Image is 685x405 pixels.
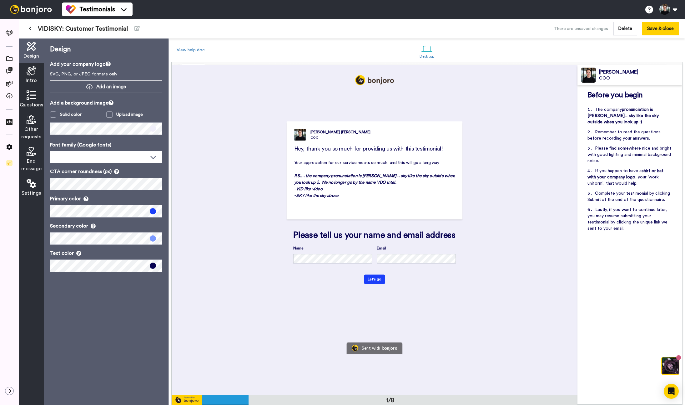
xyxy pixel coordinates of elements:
span: , your 'work uniform', that would help. [587,175,660,186]
span: - SKY like the sky above [294,193,339,198]
a: View help doc [177,48,205,52]
div: Solid color [60,111,82,118]
label: Name [293,245,304,251]
span: Questions [20,101,43,109]
div: Desktop [420,54,434,59]
p: SVG, PNG, or JPEG formats only [50,71,162,77]
span: P.S.... the company pronunciation is [PERSON_NAME]... sky like the sky outside when you look up :... [294,174,456,185]
span: Other requests [21,126,41,141]
button: Save & close [642,22,679,35]
div: 1/8 [375,396,405,405]
img: tm-color.svg [66,4,76,14]
span: Design [23,52,39,60]
button: Add an image [50,80,162,93]
span: Before you begin [587,91,643,99]
a: Bonjoro LogoSent withbonjoro [347,342,403,354]
div: Sent with [362,346,380,350]
p: Secondary color [50,222,162,230]
img: bj-logo-header-white.svg [8,5,54,14]
p: CTA corner roundness (px) [50,168,162,175]
label: Email [377,245,386,251]
p: Font family (Google fonts) [50,141,162,149]
button: Delete [613,22,637,35]
p: Add a background image [50,99,162,107]
span: Your appreciation for our service means so much, and this will go a long way. [294,161,440,165]
span: shirt or hat with your company logo [587,169,665,179]
span: - VID like video [294,187,323,191]
span: pronunciation is [PERSON_NAME]... sky like the sky outside when you look up :) [587,107,660,124]
span: Add an image [96,84,126,90]
div: Open Intercom Messenger [664,384,679,399]
p: Primary color [50,195,162,203]
button: Let's go [364,274,385,284]
span: The company [595,107,622,112]
div: [PERSON_NAME] [PERSON_NAME] [310,129,370,135]
div: COO [599,76,682,81]
span: Testimonials [79,5,115,14]
p: Text color [50,249,162,257]
p: Design [50,45,162,54]
span: If you happen to have a [595,169,642,173]
span: Remember to read the questions before recording your answers. [587,130,662,141]
span: Intro [26,77,37,84]
span: VIDISKY: Customer Testimonial [38,24,128,33]
span: End message [21,157,42,172]
div: There are unsaved changes [554,26,608,32]
div: Please tell us your name and email address [293,231,456,240]
img: COO [294,129,306,141]
div: [PERSON_NAME] [599,69,682,75]
img: c638375f-eacb-431c-9714-bd8d08f708a7-1584310529.jpg [1,1,18,18]
span: Settings [22,189,41,197]
img: Profile Image [581,68,596,83]
span: Hey, thank you so much for providing us with this testimonial! [294,146,443,152]
div: Upload image [116,111,143,118]
span: Please find somewhere nice and bright with good lighting and minimal background noise. [587,146,672,163]
img: Checklist.svg [6,160,13,166]
span: Lastly, if you want to continue later, you may resume submitting your testimonial by clicking the... [587,208,669,231]
div: bonjoro [382,346,397,350]
a: Desktop [416,40,437,62]
img: logo_full.png [355,75,394,85]
img: Bonjoro Logo [352,345,358,351]
img: powered-by-bj.svg [172,396,202,403]
div: COO [310,136,370,140]
span: Complete your testimonial by clicking Submit at the end of the questionnaire. [587,191,671,202]
p: Add your company logo [50,60,162,68]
